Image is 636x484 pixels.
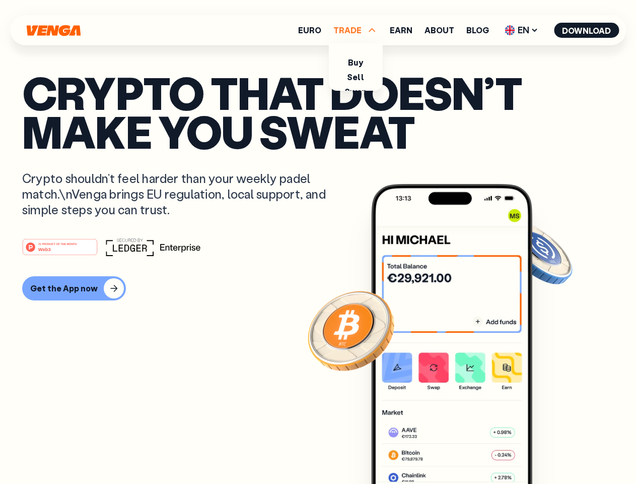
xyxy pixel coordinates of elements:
span: TRADE [333,24,378,36]
img: USDC coin [502,217,575,289]
tspan: #1 PRODUCT OF THE MONTH [38,242,77,245]
p: Crypto that doesn’t make you sweat [22,73,614,150]
a: Earn [390,26,412,34]
a: Get the App now [22,276,614,300]
a: Buy [348,57,363,68]
button: Download [554,23,619,38]
p: Crypto shouldn’t feel harder than your weekly padel match.\nVenga brings EU regulation, local sup... [22,170,340,218]
a: #1 PRODUCT OF THE MONTHWeb3 [22,245,98,258]
svg: Home [25,25,82,36]
span: EN [501,22,542,38]
a: Swap [344,86,367,97]
span: TRADE [333,26,362,34]
a: Blog [466,26,489,34]
a: About [425,26,454,34]
img: Bitcoin [306,285,396,376]
a: Euro [298,26,321,34]
button: Get the App now [22,276,126,300]
tspan: Web3 [38,246,51,252]
a: Sell [347,72,364,82]
div: Get the App now [30,283,98,293]
img: flag-uk [505,25,515,35]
